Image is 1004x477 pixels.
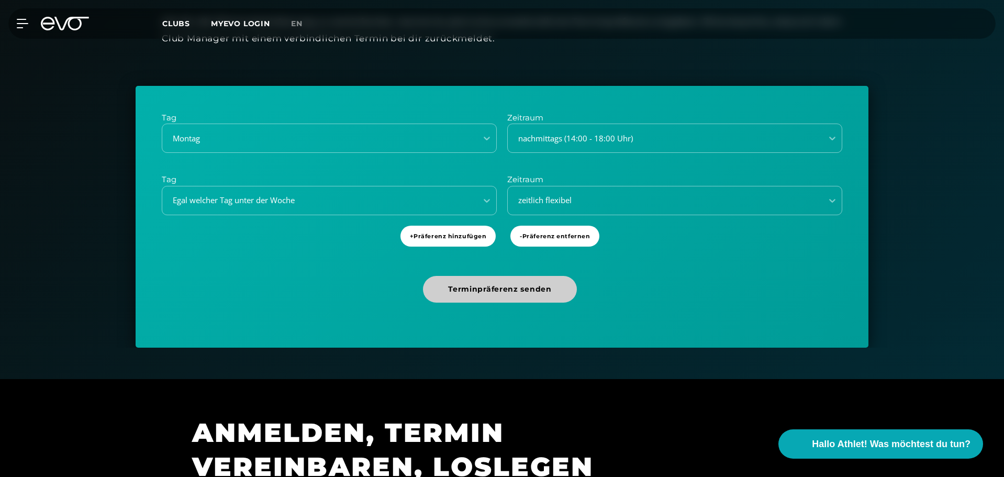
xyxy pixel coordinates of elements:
a: MYEVO LOGIN [211,19,270,28]
a: Clubs [162,18,211,28]
div: Montag [163,132,470,145]
a: +Präferenz hinzufügen [400,226,500,266]
a: en [291,18,315,30]
span: Terminpräferenz senden [448,284,551,295]
span: Clubs [162,19,190,28]
div: Egal welcher Tag unter der Woche [163,194,470,206]
p: Zeitraum [507,174,842,186]
div: zeitlich flexibel [509,194,815,206]
span: Hallo Athlet! Was möchtest du tun? [812,437,970,451]
div: nachmittags (14:00 - 18:00 Uhr) [509,132,815,145]
p: Tag [162,174,497,186]
a: -Präferenz entfernen [510,226,604,266]
a: Terminpräferenz senden [423,276,581,321]
p: Zeitraum [507,112,842,124]
span: - Präferenz entfernen [520,232,590,241]
span: + Präferenz hinzufügen [410,232,487,241]
button: Hallo Athlet! Was möchtest du tun? [778,429,983,459]
p: Tag [162,112,497,124]
span: en [291,19,303,28]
